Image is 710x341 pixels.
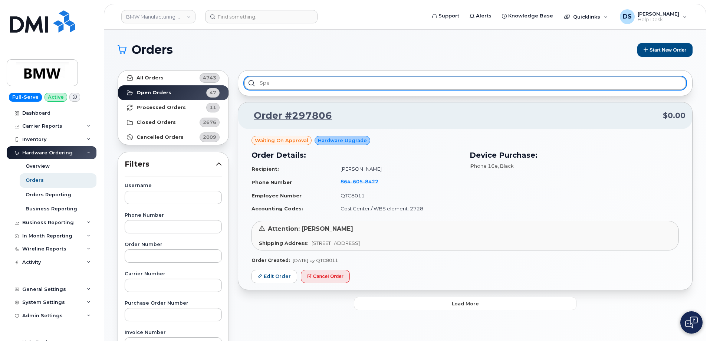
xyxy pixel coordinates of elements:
[312,240,360,246] span: [STREET_ADDRESS]
[125,272,222,276] label: Carrier Number
[363,178,378,184] span: 8422
[118,130,229,145] a: Cancelled Orders2009
[268,225,353,232] span: Attention: [PERSON_NAME]
[334,163,461,176] td: [PERSON_NAME]
[203,119,216,126] span: 2676
[203,134,216,141] span: 2009
[137,134,184,140] strong: Cancelled Orders
[137,119,176,125] strong: Closed Orders
[244,76,686,90] input: Search in orders
[210,104,216,111] span: 11
[252,206,303,212] strong: Accounting Codes:
[470,150,679,161] h3: Device Purchase:
[125,159,216,170] span: Filters
[318,137,367,144] span: Hardware Upgrade
[203,74,216,81] span: 4743
[470,163,498,169] span: iPhone 16e
[351,178,363,184] span: 605
[663,110,686,121] span: $0.00
[210,89,216,96] span: 47
[118,85,229,100] a: Open Orders47
[125,183,222,188] label: Username
[301,270,350,283] button: Cancel Order
[252,166,279,172] strong: Recipient:
[341,178,387,184] a: 8646058422
[125,330,222,335] label: Invoice Number
[252,179,292,185] strong: Phone Number
[259,240,309,246] strong: Shipping Address:
[252,270,297,283] a: Edit Order
[341,178,378,184] span: 864
[334,189,461,202] td: QTC8011
[118,71,229,85] a: All Orders4743
[252,193,302,199] strong: Employee Number
[334,202,461,215] td: Cost Center / WBS element: 2728
[354,297,576,310] button: Load more
[132,44,173,55] span: Orders
[118,115,229,130] a: Closed Orders2676
[125,301,222,306] label: Purchase Order Number
[293,258,338,263] span: [DATE] by QTC8011
[252,150,461,161] h3: Order Details:
[137,90,171,96] strong: Open Orders
[452,300,479,307] span: Load more
[498,163,514,169] span: , Black
[255,137,308,144] span: Waiting On Approval
[245,109,332,122] a: Order #297806
[137,75,164,81] strong: All Orders
[252,258,290,263] strong: Order Created:
[637,43,693,57] button: Start New Order
[137,105,186,111] strong: Processed Orders
[118,100,229,115] a: Processed Orders11
[125,213,222,218] label: Phone Number
[685,317,698,328] img: Open chat
[125,242,222,247] label: Order Number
